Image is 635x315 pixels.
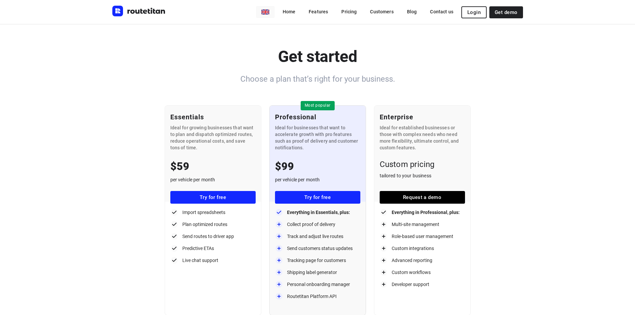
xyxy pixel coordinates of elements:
li: Collect proof of delivery [275,220,360,228]
li: Plan optimized routes [170,220,256,228]
p: Essentials [170,112,256,122]
li: Track and adjust live routes [275,232,360,240]
img: Routetitan logo [112,6,166,16]
p: Ideal for established businesses or those with complex needs who need more flexibility, ultimate ... [380,124,465,151]
p: $99 [275,159,360,174]
p: Enterprise [380,112,465,122]
p: tailored to your business [380,172,465,179]
li: Tracking page for customers [275,256,360,264]
li: Routetitan Platform API [275,292,360,300]
p: Custom pricing [380,159,465,170]
li: Live chat support [170,256,256,264]
p: Ideal for growing businesses that want to plan and dispatch optimized routes, reduce operational ... [170,124,256,151]
p: per vehicle per month [170,176,256,183]
span: Try for free [280,194,355,200]
li: Custom integrations [380,244,465,252]
span: Most popular [301,103,335,108]
a: Customers [365,6,399,18]
li: Import spreadsheets [170,208,256,216]
li: Send routes to driver app [170,232,256,240]
li: Role-based user management [380,232,465,240]
p: Ideal for businesses that want to accelerate growth with pro features such as proof of delivery a... [275,124,360,151]
a: Try for free [170,191,256,204]
a: Features [303,6,333,18]
li: Multi-site management [380,220,465,228]
span: Request a demo [385,194,460,200]
a: Contact us [425,6,459,18]
li: Advanced reporting [380,256,465,264]
span: Try for free [176,194,250,200]
a: Routetitan [112,6,166,18]
button: Login [461,6,487,18]
a: Try for free [275,191,360,204]
li: Shipping label generator [275,268,360,276]
li: Custom workflows [380,268,465,276]
a: Home [277,6,301,18]
li: Developer support [380,280,465,288]
span: Login [467,10,481,15]
li: Send customers status updates [275,244,360,252]
a: Request a demo [380,191,465,204]
a: Get demo [489,6,523,18]
a: Pricing [336,6,362,18]
a: Blog [402,6,422,18]
p: Professional [275,112,360,122]
p: $59 [170,159,256,174]
b: Get started [278,47,357,66]
b: Everything in Professional, plus: [392,208,460,216]
li: Personal onboarding manager [275,280,360,288]
p: per vehicle per month [275,176,360,183]
h6: Choose a plan that’s right for your business. [112,73,523,85]
li: Predictive ETAs [170,244,256,252]
span: Get demo [495,10,517,15]
b: Everything in Essentials, plus: [287,208,350,216]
